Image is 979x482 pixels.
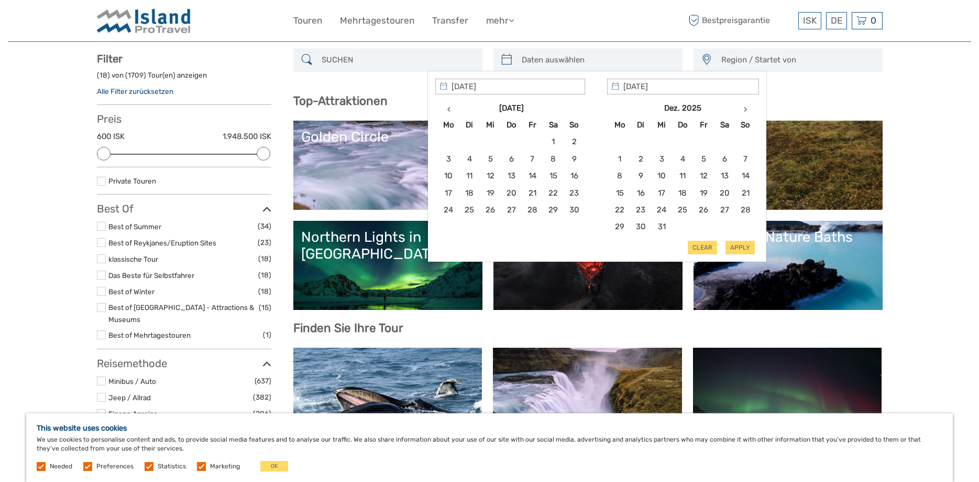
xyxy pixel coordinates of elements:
span: (18) [258,269,271,281]
h3: Preis [97,113,271,125]
span: ISK [803,15,817,26]
span: (1) [263,329,271,341]
td: 27 [501,202,522,219]
th: Sa [714,116,735,133]
td: 6 [714,151,735,167]
th: Fr [693,116,714,133]
a: Das Beste für Selbstfahrer [108,271,194,280]
span: (23) [258,237,271,249]
td: 1 [609,151,630,167]
label: Marketing [210,462,240,471]
a: mehr [486,13,514,28]
th: Dez. 2025 [630,100,735,116]
td: 6 [501,151,522,167]
td: 24 [651,202,672,219]
span: 0 [869,15,878,26]
td: 3 [651,151,672,167]
td: 5 [480,151,501,167]
th: Mi [480,116,501,133]
td: 16 [564,168,585,185]
a: Golden Circle [301,128,875,202]
img: Iceland ProTravel [97,8,191,34]
div: Golden Circle [301,128,875,145]
td: 30 [630,219,651,235]
a: Best of Summer [108,222,161,231]
td: 28 [735,202,756,219]
th: So [564,116,585,133]
td: 18 [672,185,693,201]
h5: This website uses cookies [37,424,942,433]
td: 13 [501,168,522,185]
a: Lava and Volcanoes [501,229,675,302]
td: 14 [735,168,756,185]
td: 14 [522,168,543,185]
a: Minibus / Auto [108,377,156,385]
th: Mi [651,116,672,133]
label: 1709 [128,70,144,80]
label: 600 ISK [97,131,125,142]
td: 20 [501,185,522,201]
td: 21 [522,185,543,201]
td: 10 [438,168,459,185]
td: 5 [693,151,714,167]
a: Alle Filter zurücksetzen [97,87,173,95]
div: DE [826,12,847,29]
td: 21 [735,185,756,201]
span: (637) [255,375,271,387]
td: 17 [438,185,459,201]
span: (18) [258,285,271,297]
button: Apply [725,241,755,254]
td: 23 [564,185,585,201]
td: 19 [693,185,714,201]
td: 31 [651,219,672,235]
h3: Reisemethode [97,357,271,370]
td: 9 [564,151,585,167]
td: 28 [522,202,543,219]
td: 26 [480,202,501,219]
label: 18 [100,70,107,80]
td: 29 [609,219,630,235]
a: Mehrtagestouren [340,13,414,28]
label: 1.948.500 ISK [223,131,271,142]
label: Statistics [158,462,186,471]
td: 25 [459,202,480,219]
span: Region / Startet von [717,51,877,69]
th: So [735,116,756,133]
td: 7 [735,151,756,167]
p: We're away right now. Please check back later! [15,18,118,27]
td: 22 [543,185,564,201]
a: Best of Mehrtagestouren [108,331,191,339]
th: Di [459,116,480,133]
td: 11 [672,168,693,185]
a: Northern Lights in [GEOGRAPHIC_DATA] [301,229,475,302]
a: Best of Reykjanes/Eruption Sites [108,239,216,247]
div: Northern Lights in [GEOGRAPHIC_DATA] [301,229,475,263]
td: 13 [714,168,735,185]
th: Mo [609,116,630,133]
span: (15) [259,302,271,314]
th: Do [672,116,693,133]
input: Daten auswählen [518,51,677,69]
th: Di [630,116,651,133]
td: 19 [480,185,501,201]
td: 18 [459,185,480,201]
a: Private Touren [108,177,156,185]
a: klassische Tour [108,255,158,263]
th: Do [501,116,522,133]
td: 30 [564,202,585,219]
th: Fr [522,116,543,133]
a: Touren [293,13,322,28]
span: (382) [253,391,271,403]
a: Best of [GEOGRAPHIC_DATA] - Attractions & Museums [108,303,254,324]
td: 22 [609,202,630,219]
td: 24 [438,202,459,219]
label: Needed [50,462,72,471]
button: OK [260,461,288,472]
th: Mo [438,116,459,133]
td: 20 [714,185,735,201]
td: 8 [543,151,564,167]
td: 27 [714,202,735,219]
td: 3 [438,151,459,167]
td: 8 [609,168,630,185]
div: Lagoons, Nature Baths and Spas [701,229,875,263]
